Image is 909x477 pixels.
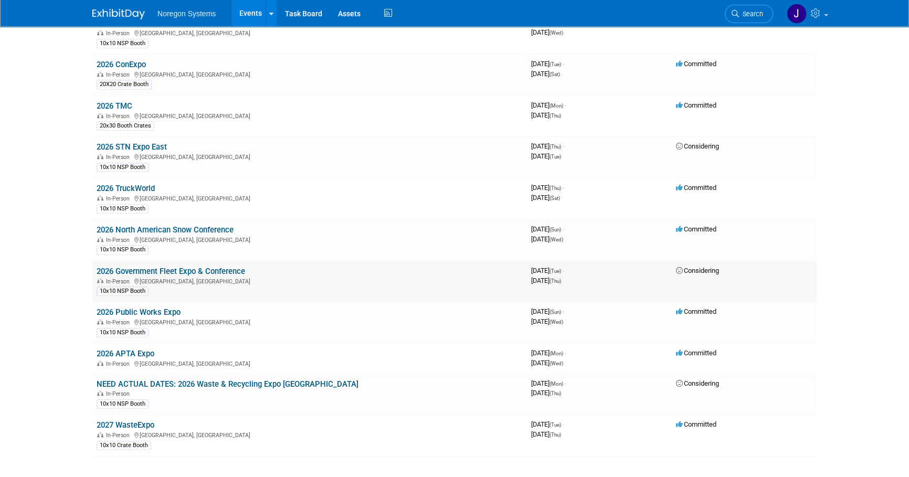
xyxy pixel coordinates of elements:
[549,351,563,356] span: (Mon)
[676,267,719,274] span: Considering
[563,308,564,315] span: -
[676,308,716,315] span: Committed
[97,278,103,283] img: In-Person Event
[531,225,564,233] span: [DATE]
[106,432,133,439] span: In-Person
[676,101,716,109] span: Committed
[106,71,133,78] span: In-Person
[676,184,716,192] span: Committed
[676,142,719,150] span: Considering
[97,121,154,131] div: 20x30 Booth Crates
[549,432,561,438] span: (Thu)
[97,70,523,78] div: [GEOGRAPHIC_DATA], [GEOGRAPHIC_DATA]
[97,225,234,235] a: 2026 North American Snow Conference
[531,28,563,36] span: [DATE]
[97,379,358,389] a: NEED ACTUAL DATES: 2026 Waste & Recycling Expo [GEOGRAPHIC_DATA]
[97,308,181,317] a: 2026 Public Works Expo
[549,237,563,242] span: (Wed)
[97,399,149,409] div: 10x10 NSP Booth
[97,420,154,430] a: 2027 WasteExpo
[565,349,566,357] span: -
[787,4,807,24] img: Johana Gil
[531,389,561,397] span: [DATE]
[97,163,149,172] div: 10x10 NSP Booth
[676,420,716,428] span: Committed
[531,359,563,367] span: [DATE]
[97,101,132,111] a: 2026 TMC
[549,309,561,315] span: (Sun)
[531,60,564,68] span: [DATE]
[725,5,773,23] a: Search
[549,390,561,396] span: (Thu)
[106,154,133,161] span: In-Person
[97,430,523,439] div: [GEOGRAPHIC_DATA], [GEOGRAPHIC_DATA]
[97,71,103,77] img: In-Person Event
[531,142,564,150] span: [DATE]
[106,195,133,202] span: In-Person
[97,111,523,120] div: [GEOGRAPHIC_DATA], [GEOGRAPHIC_DATA]
[549,268,561,274] span: (Tue)
[97,204,149,214] div: 10x10 NSP Booth
[97,441,151,450] div: 10x10 Crate Booth
[549,154,561,160] span: (Tue)
[549,113,561,119] span: (Thu)
[549,61,561,67] span: (Tue)
[531,420,564,428] span: [DATE]
[97,235,523,243] div: [GEOGRAPHIC_DATA], [GEOGRAPHIC_DATA]
[157,9,216,18] span: Noregon Systems
[531,70,560,78] span: [DATE]
[565,379,566,387] span: -
[549,185,561,191] span: (Thu)
[97,245,149,255] div: 10x10 NSP Booth
[549,195,560,201] span: (Sat)
[549,71,560,77] span: (Sat)
[531,101,566,109] span: [DATE]
[549,227,561,232] span: (Sun)
[565,101,566,109] span: -
[549,381,563,387] span: (Mon)
[97,287,149,296] div: 10x10 NSP Booth
[97,30,103,35] img: In-Person Event
[531,235,563,243] span: [DATE]
[106,113,133,120] span: In-Person
[531,184,564,192] span: [DATE]
[97,319,103,324] img: In-Person Event
[106,278,133,285] span: In-Person
[676,60,716,68] span: Committed
[676,379,719,387] span: Considering
[97,80,152,89] div: 20X20 Crate Booth
[549,278,561,284] span: (Thu)
[97,154,103,159] img: In-Person Event
[97,359,523,367] div: [GEOGRAPHIC_DATA], [GEOGRAPHIC_DATA]
[531,430,561,438] span: [DATE]
[106,319,133,326] span: In-Person
[106,390,133,397] span: In-Person
[549,103,563,109] span: (Mon)
[97,390,103,396] img: In-Person Event
[549,361,563,366] span: (Wed)
[97,142,167,152] a: 2026 STN Expo East
[549,422,561,428] span: (Tue)
[531,308,564,315] span: [DATE]
[97,432,103,437] img: In-Person Event
[549,30,563,36] span: (Wed)
[106,361,133,367] span: In-Person
[531,317,563,325] span: [DATE]
[531,267,564,274] span: [DATE]
[563,225,564,233] span: -
[531,277,561,284] span: [DATE]
[97,361,103,366] img: In-Person Event
[97,277,523,285] div: [GEOGRAPHIC_DATA], [GEOGRAPHIC_DATA]
[531,194,560,202] span: [DATE]
[106,237,133,243] span: In-Person
[549,319,563,325] span: (Wed)
[531,349,566,357] span: [DATE]
[549,144,561,150] span: (Thu)
[676,349,716,357] span: Committed
[563,60,564,68] span: -
[531,152,561,160] span: [DATE]
[97,152,523,161] div: [GEOGRAPHIC_DATA], [GEOGRAPHIC_DATA]
[563,184,564,192] span: -
[563,267,564,274] span: -
[97,194,523,202] div: [GEOGRAPHIC_DATA], [GEOGRAPHIC_DATA]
